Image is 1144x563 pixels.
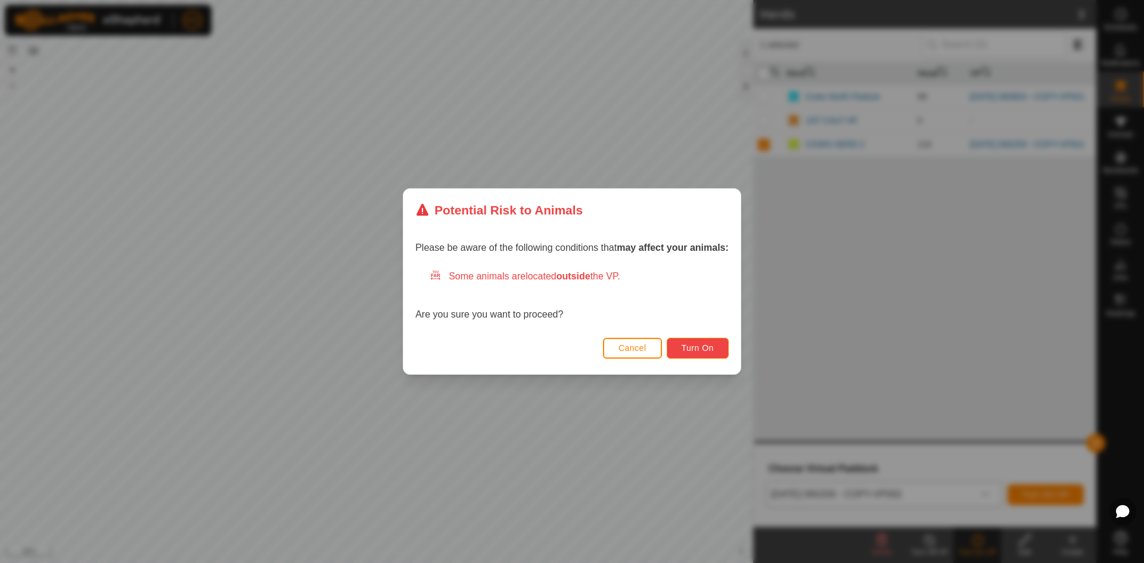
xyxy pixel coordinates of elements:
button: Cancel [603,338,662,359]
span: located the VP. [526,271,620,281]
div: Some animals are [430,269,729,284]
span: Turn On [682,343,714,353]
button: Turn On [667,338,729,359]
div: Are you sure you want to proceed? [415,269,729,322]
div: Potential Risk to Animals [415,201,583,219]
span: Cancel [618,343,646,353]
span: Please be aware of the following conditions that [415,242,729,253]
strong: may affect your animals: [617,242,729,253]
strong: outside [557,271,590,281]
